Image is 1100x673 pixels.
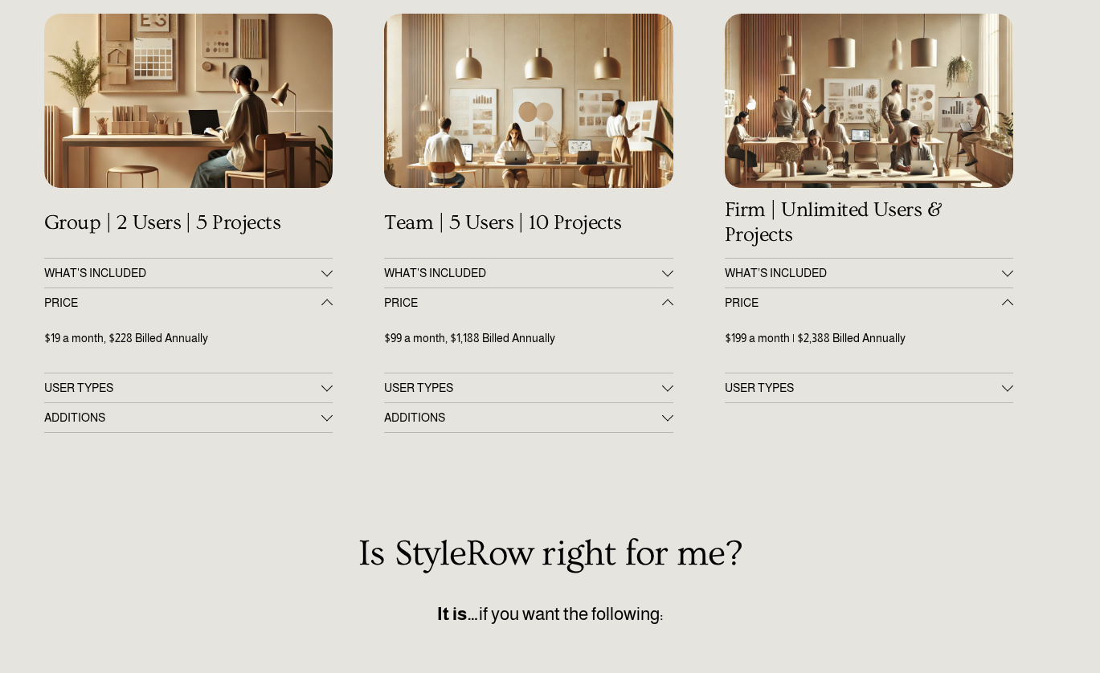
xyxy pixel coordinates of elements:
h4: Team | 5 Users | 10 Projects [384,211,673,235]
button: USER TYPES [384,373,673,402]
button: PRICE [44,288,333,317]
div: PRICE [725,317,1014,373]
button: WHAT’S INCLUDED [725,259,1014,288]
button: ADDITIONS [44,403,333,432]
span: ADDITIONS [384,411,662,424]
button: PRICE [725,288,1014,317]
h4: Group | 2 Users | 5 Projects [44,211,333,235]
span: PRICE [384,296,662,309]
button: USER TYPES [725,373,1014,402]
div: PRICE [44,317,333,373]
span: WHAT’S INCLUDED [725,267,1003,279]
button: WHAT'S INCLUDED [44,259,333,288]
p: $199 a month | $2,388 Billed Annually [725,330,1014,348]
p: if you want the following: [44,601,1057,628]
span: PRICE [725,296,1003,309]
button: USER TYPES [44,373,333,402]
span: PRICE [44,296,322,309]
p: $99 a month, $1,188 Billed Annually [384,330,673,348]
h2: Is StyleRow right for me? [44,534,1057,575]
span: WHAT'S INCLUDED [44,267,322,279]
h4: Firm | Unlimited Users & Projects [725,198,1014,247]
strong: It is… [437,604,479,624]
div: PRICE [384,317,673,373]
button: ADDITIONS [384,403,673,432]
button: WHAT'S INCLUDED [384,259,673,288]
button: PRICE [384,288,673,317]
span: USER TYPES [725,381,1003,394]
span: WHAT'S INCLUDED [384,267,662,279]
span: USER TYPES [384,381,662,394]
span: USER TYPES [44,381,322,394]
p: $19 a month, $228 Billed Annually [44,330,333,348]
span: ADDITIONS [44,411,322,424]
